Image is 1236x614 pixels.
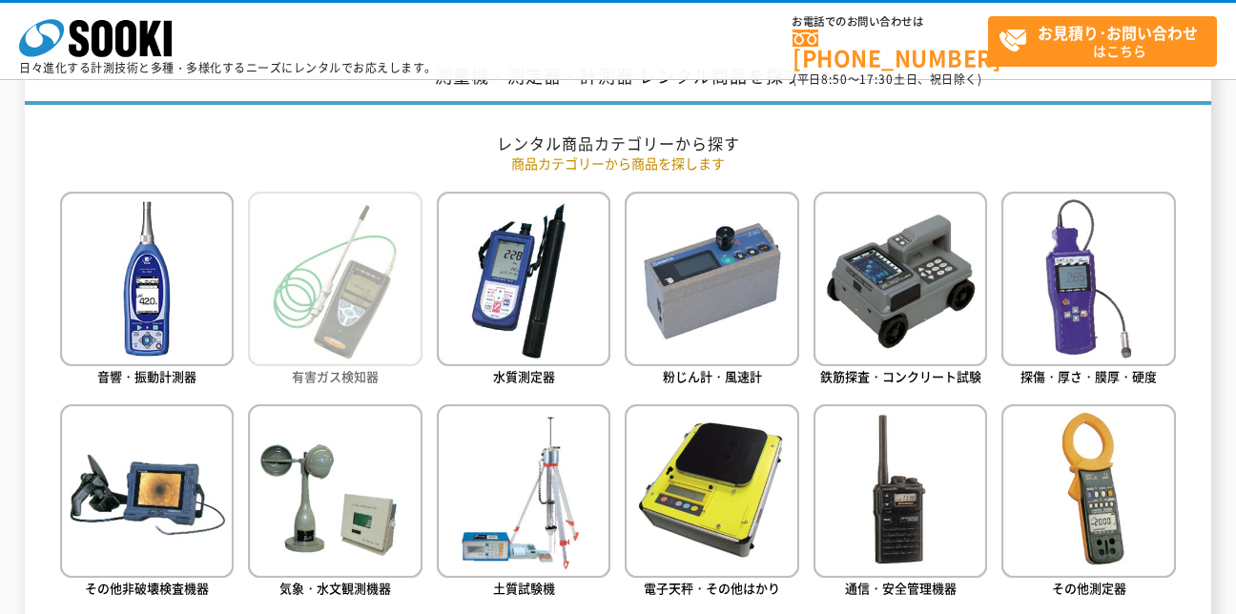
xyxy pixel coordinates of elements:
[1001,192,1175,365] img: 探傷・厚さ・膜厚・硬度
[292,367,379,385] span: 有害ガス検知器
[814,192,987,389] a: 鉄筋探査・コンクリート試験
[1001,192,1175,389] a: 探傷・厚さ・膜厚・硬度
[493,367,555,385] span: 水質測定器
[859,71,894,88] span: 17:30
[493,579,555,597] span: 土質試験機
[97,367,196,385] span: 音響・振動計測器
[60,153,1176,174] p: 商品カテゴリーから商品を探します
[437,192,610,365] img: 水質測定器
[437,404,610,578] img: 土質試験機
[625,192,798,389] a: 粉じん計・風速計
[821,71,848,88] span: 8:50
[820,367,981,385] span: 鉄筋探査・コンクリート試験
[1020,367,1157,385] span: 探傷・厚さ・膜厚・硬度
[60,133,1176,153] h2: レンタル商品カテゴリーから探す
[814,404,987,602] a: 通信・安全管理機器
[988,16,1217,67] a: お見積り･お問い合わせはこちら
[85,579,209,597] span: その他非破壊検査機器
[625,192,798,365] img: 粉じん計・風速計
[248,192,422,389] a: 有害ガス検知器
[437,192,610,389] a: 水質測定器
[19,62,437,73] p: 日々進化する計測技術と多種・多様化するニーズにレンタルでお応えします。
[793,30,988,69] a: [PHONE_NUMBER]
[60,404,234,578] img: その他非破壊検査機器
[437,404,610,602] a: 土質試験機
[814,404,987,578] img: 通信・安全管理機器
[644,579,780,597] span: 電子天秤・その他はかり
[793,71,981,88] span: (平日 ～ 土日、祝日除く)
[60,404,234,602] a: その他非破壊検査機器
[999,17,1216,65] span: はこちら
[1052,579,1126,597] span: その他測定器
[60,192,234,365] img: 音響・振動計測器
[248,404,422,578] img: 気象・水文観測機器
[845,579,957,597] span: 通信・安全管理機器
[663,367,762,385] span: 粉じん計・風速計
[625,404,798,602] a: 電子天秤・その他はかり
[248,192,422,365] img: 有害ガス検知器
[1001,404,1175,602] a: その他測定器
[248,404,422,602] a: 気象・水文観測機器
[793,16,988,28] span: お電話でのお問い合わせは
[1038,21,1198,44] strong: お見積り･お問い合わせ
[1001,404,1175,578] img: その他測定器
[625,404,798,578] img: 電子天秤・その他はかり
[60,192,234,389] a: 音響・振動計測器
[279,579,391,597] span: 気象・水文観測機器
[814,192,987,365] img: 鉄筋探査・コンクリート試験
